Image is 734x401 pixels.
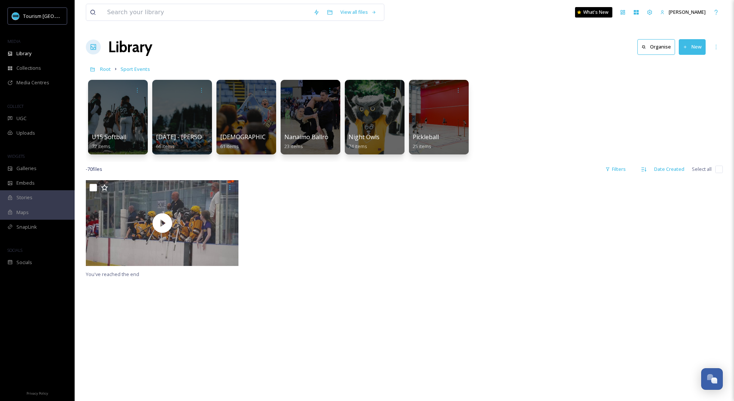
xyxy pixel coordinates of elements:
[156,133,278,141] span: [DATE] - [PERSON_NAME] [PERSON_NAME]
[349,134,380,150] a: Night Owls74 items
[413,143,431,150] span: 25 items
[16,50,31,57] span: Library
[679,39,706,54] button: New
[284,133,378,141] span: Nanaimo Ballroom Dance Society
[92,133,126,141] span: U15 Softball
[637,39,679,54] a: Organise
[413,134,439,150] a: Pickleball25 items
[100,66,111,72] span: Root
[7,103,24,109] span: COLLECT
[26,391,48,396] span: Privacy Policy
[86,180,238,266] img: thumbnail
[220,143,239,150] span: 61 items
[650,162,688,176] div: Date Created
[349,143,367,150] span: 74 items
[669,9,706,15] span: [PERSON_NAME]
[692,166,712,173] span: Select all
[156,134,278,150] a: [DATE] - [PERSON_NAME] [PERSON_NAME]66 items
[16,65,41,72] span: Collections
[337,5,380,19] a: View all files
[86,271,139,278] span: You've reached the end
[220,133,331,141] span: [DEMOGRAPHIC_DATA] Minor Lacrosse
[220,134,331,150] a: [DEMOGRAPHIC_DATA] Minor Lacrosse61 items
[92,134,126,150] a: U15 Softball72 items
[16,129,35,137] span: Uploads
[413,133,439,141] span: Pickleball
[16,259,32,266] span: Socials
[284,143,303,150] span: 23 items
[100,65,111,73] a: Root
[156,143,175,150] span: 66 items
[637,39,675,54] button: Organise
[16,179,35,187] span: Embeds
[602,162,630,176] div: Filters
[23,12,90,19] span: Tourism [GEOGRAPHIC_DATA]
[284,134,378,150] a: Nanaimo Ballroom Dance Society23 items
[349,133,380,141] span: Night Owls
[16,194,32,201] span: Stories
[701,368,723,390] button: Open Chat
[16,115,26,122] span: UGC
[7,153,25,159] span: WIDGETS
[16,165,37,172] span: Galleries
[103,4,310,21] input: Search your library
[121,66,150,72] span: Sport Events
[575,7,612,18] a: What's New
[108,36,152,58] a: Library
[12,12,19,20] img: tourism_nanaimo_logo.jpeg
[92,143,110,150] span: 72 items
[16,223,37,231] span: SnapLink
[656,5,709,19] a: [PERSON_NAME]
[121,65,150,73] a: Sport Events
[16,79,49,86] span: Media Centres
[7,38,21,44] span: MEDIA
[86,166,102,173] span: -70 file s
[26,388,48,397] a: Privacy Policy
[7,247,22,253] span: SOCIALS
[16,209,29,216] span: Maps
